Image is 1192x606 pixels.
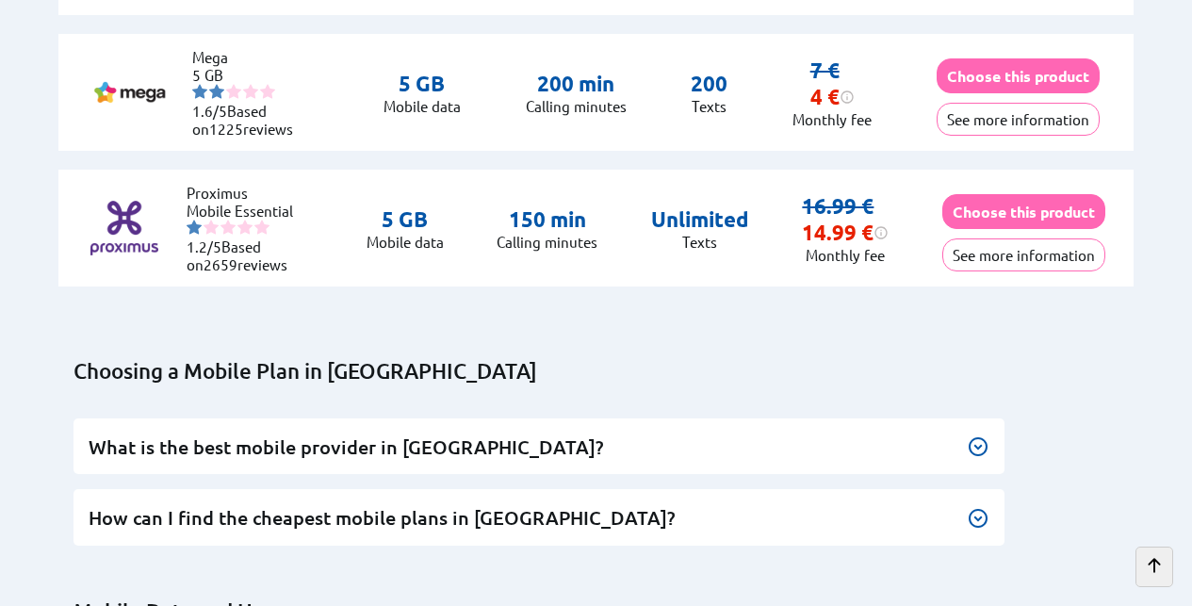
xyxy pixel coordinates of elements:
img: starnr3 [220,220,236,235]
span: 2659 [204,255,237,273]
img: starnr5 [260,84,275,99]
img: information [874,225,889,240]
p: Monthly fee [792,110,872,128]
img: starnr5 [254,220,269,235]
a: See more information [937,110,1100,128]
p: 200 min [526,71,627,97]
li: Mega [192,48,305,66]
a: Choose this product [942,203,1105,221]
h3: What is the best mobile provider in [GEOGRAPHIC_DATA]? [89,434,990,460]
div: 14.99 € [802,220,889,246]
span: 1.2/5 [187,237,221,255]
p: 150 min [497,206,597,233]
p: 200 [691,71,727,97]
h3: How can I find the cheapest mobile plans in [GEOGRAPHIC_DATA]? [89,505,990,531]
p: Mobile data [384,97,461,115]
img: information [840,90,855,105]
a: See more information [942,246,1105,264]
img: starnr1 [192,84,207,99]
li: Proximus [187,184,300,202]
li: Based on reviews [187,237,300,273]
img: Logo of Proximus [87,190,162,266]
li: Based on reviews [192,102,305,138]
img: starnr1 [187,220,202,235]
s: 16.99 € [802,193,874,219]
s: 7 € [810,57,840,83]
img: starnr3 [226,84,241,99]
div: 4 € [810,84,855,110]
li: 5 GB [192,66,305,84]
li: Mobile Essential [187,202,300,220]
img: Button to expand the text [967,435,989,458]
h2: Choosing a Mobile Plan in [GEOGRAPHIC_DATA] [73,358,1135,385]
span: 1225 [209,120,243,138]
button: See more information [942,238,1105,271]
p: Calling minutes [497,233,597,251]
p: 5 GB [384,71,461,97]
p: 5 GB [367,206,444,233]
button: See more information [937,103,1100,136]
img: Button to expand the text [967,507,989,530]
p: Monthly fee [802,246,889,264]
a: Choose this product [937,67,1100,85]
p: Unlimited [651,206,749,233]
p: Mobile data [367,233,444,251]
button: Choose this product [937,58,1100,93]
img: starnr4 [237,220,253,235]
img: starnr2 [209,84,224,99]
img: Logo of Mega [92,55,168,130]
img: starnr2 [204,220,219,235]
button: Choose this product [942,194,1105,229]
p: Texts [651,233,749,251]
span: 1.6/5 [192,102,227,120]
img: starnr4 [243,84,258,99]
p: Calling minutes [526,97,627,115]
p: Texts [691,97,727,115]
